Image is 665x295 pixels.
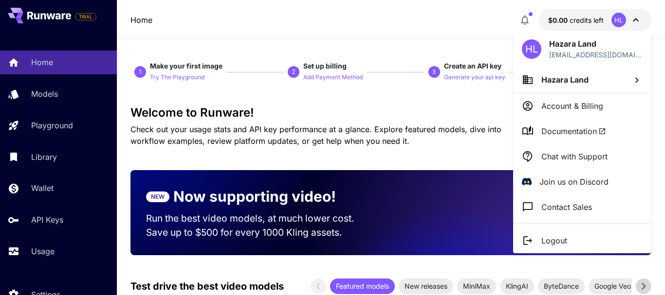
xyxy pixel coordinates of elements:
p: Logout [541,235,567,246]
p: Contact Sales [541,201,592,213]
p: Chat with Support [541,151,608,162]
p: Hazara Land [549,38,643,50]
p: Account & Billing [541,100,603,112]
span: Hazara Land [541,75,589,85]
button: Hazara Land [513,67,651,93]
div: info@hazaraland.com [549,50,643,60]
div: HL [522,39,541,59]
p: [EMAIL_ADDRESS][DOMAIN_NAME] [549,50,643,60]
span: Documentation [541,125,606,137]
p: Join us on Discord [539,176,609,188]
